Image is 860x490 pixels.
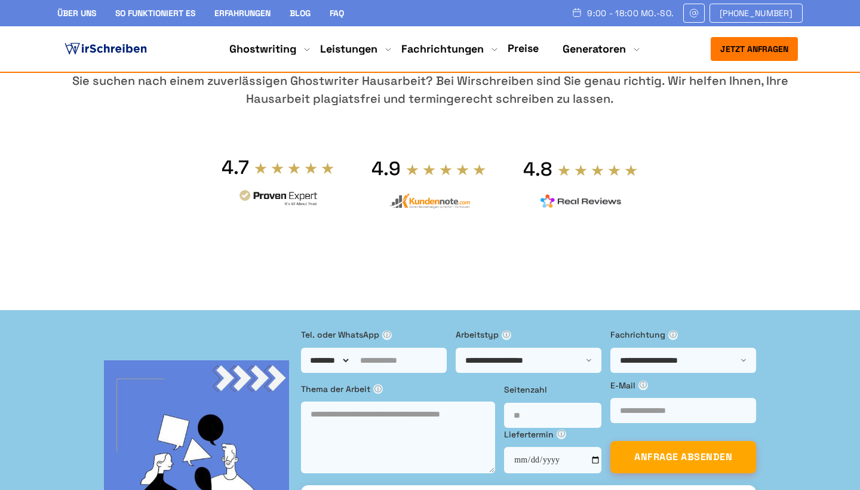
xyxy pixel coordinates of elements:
span: ⓘ [638,381,648,390]
a: FAQ [330,8,344,19]
label: Seitenzahl [504,383,601,396]
a: Generatoren [563,42,626,56]
label: Thema der Arbeit [301,382,495,396]
a: Fachrichtungen [401,42,484,56]
img: stars [254,161,335,174]
img: provenexpert [238,188,319,210]
span: ⓘ [373,384,383,394]
img: Email [689,8,699,18]
span: [PHONE_NUMBER] [720,8,793,18]
span: ⓘ [668,330,678,340]
a: Über uns [57,8,96,19]
label: Fachrichtung [610,328,756,341]
img: stars [557,164,638,177]
a: Preise [508,41,539,55]
div: 4.8 [523,157,552,181]
span: ⓘ [502,330,511,340]
a: Ghostwriting [229,42,296,56]
a: So funktioniert es [115,8,195,19]
label: E-Mail [610,379,756,392]
button: Jetzt anfragen [711,37,798,61]
img: stars [406,163,487,176]
label: Arbeitstyp [456,328,601,341]
img: realreviews [540,194,622,209]
button: ANFRAGE ABSENDEN [610,441,756,473]
div: 4.9 [371,157,401,180]
div: 4.7 [222,155,249,179]
a: [PHONE_NUMBER] [709,4,803,23]
img: logo ghostwriter-österreich [62,40,149,58]
span: ⓘ [557,430,566,439]
div: Sie suchen nach einem zuverlässigen Ghostwriter Hausarbeit? Bei Wirschreiben sind Sie genau richt... [57,72,803,108]
img: Schedule [572,8,582,17]
a: Leistungen [320,42,377,56]
label: Tel. oder WhatsApp [301,328,447,341]
span: 9:00 - 18:00 Mo.-So. [587,8,674,18]
a: Erfahrungen [214,8,271,19]
a: Blog [290,8,311,19]
span: ⓘ [382,330,392,340]
label: Liefertermin [504,428,601,441]
img: kundennote [389,193,470,209]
